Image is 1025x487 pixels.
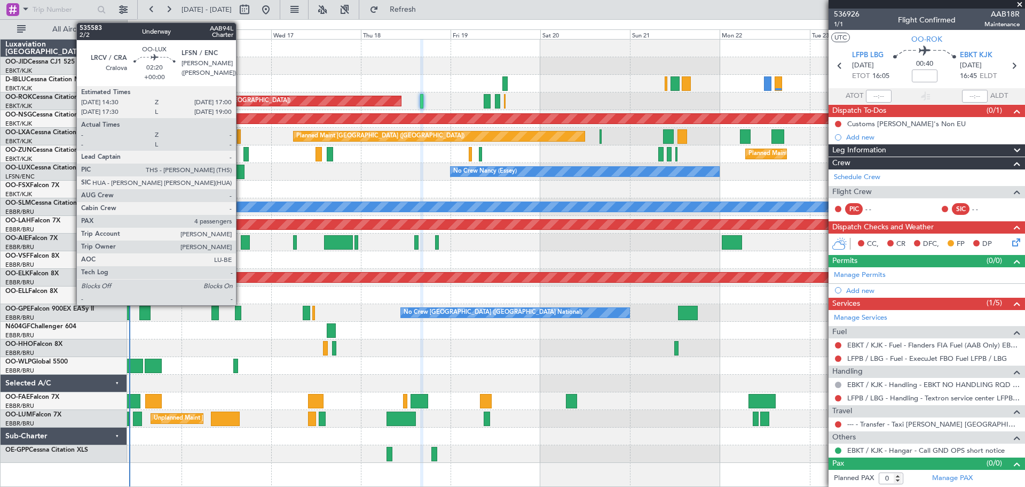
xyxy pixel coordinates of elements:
[847,393,1020,403] a: LFPB / LBG - Handling - Textron service center LFPB / LBG
[5,165,90,171] a: OO-LUXCessna Citation CJ4
[630,29,720,39] div: Sun 21
[832,186,872,198] span: Flight Crew
[832,431,856,444] span: Others
[898,14,956,26] div: Flight Confirmed
[5,359,31,365] span: OO-WLP
[5,84,32,92] a: EBKT/KJK
[834,270,886,281] a: Manage Permits
[5,270,29,277] span: OO-ELK
[960,71,977,82] span: 16:45
[923,239,939,250] span: DFC,
[5,218,31,224] span: OO-LAH
[154,411,354,427] div: Unplanned Maint [GEOGRAPHIC_DATA] ([GEOGRAPHIC_DATA] National)
[5,447,88,453] a: OE-GPPCessna Citation XLS
[896,239,905,250] span: CR
[5,208,34,216] a: EBBR/BRU
[916,59,933,69] span: 00:40
[834,313,887,323] a: Manage Services
[987,105,1002,116] span: (0/1)
[5,59,28,65] span: OO-JID
[5,147,91,153] a: OO-ZUNCessna Citation CJ4
[5,173,35,181] a: LFSN/ENC
[5,165,30,171] span: OO-LUX
[866,90,892,103] input: --:--
[5,314,34,322] a: EBBR/BRU
[5,137,32,145] a: EBKT/KJK
[5,235,58,242] a: OO-AIEFalcon 7X
[832,326,847,338] span: Fuel
[122,93,290,109] div: Planned Maint [GEOGRAPHIC_DATA] ([GEOGRAPHIC_DATA])
[852,60,874,71] span: [DATE]
[972,204,996,214] div: - -
[834,9,860,20] span: 536926
[5,288,58,295] a: OO-ELLFalcon 8X
[129,21,147,30] div: [DATE]
[5,129,90,136] a: OO-LXACessna Citation CJ4
[5,112,32,118] span: OO-NSG
[832,157,850,169] span: Crew
[5,402,34,410] a: EBBR/BRU
[980,71,997,82] span: ELDT
[5,270,59,277] a: OO-ELKFalcon 8X
[5,367,34,375] a: EBBR/BRU
[365,1,429,18] button: Refresh
[911,34,942,45] span: OO-ROK
[5,200,31,206] span: OO-SLM
[271,29,361,39] div: Wed 17
[987,297,1002,308] span: (1/5)
[296,128,464,144] div: Planned Maint [GEOGRAPHIC_DATA] ([GEOGRAPHIC_DATA])
[540,29,630,39] div: Sat 20
[5,102,32,110] a: EBKT/KJK
[5,253,59,259] a: OO-VSFFalcon 8X
[932,473,973,484] a: Manage PAX
[5,253,30,259] span: OO-VSF
[5,147,32,153] span: OO-ZUN
[5,76,84,83] a: D-IBLUCessna Citation M2
[5,182,59,189] a: OO-FSXFalcon 7X
[847,119,966,128] div: Customs [PERSON_NAME]'s Non EU
[834,20,860,29] span: 1/1
[960,50,992,61] span: EBKT KJK
[5,112,91,118] a: OO-NSGCessna Citation CJ4
[5,323,76,330] a: N604GFChallenger 604
[5,226,34,234] a: EBBR/BRU
[5,359,68,365] a: OO-WLPGlobal 5500
[832,144,886,157] span: Leg Information
[361,29,451,39] div: Thu 18
[5,120,32,128] a: EBKT/KJK
[5,394,30,400] span: OO-FAE
[5,76,26,83] span: D-IBLU
[5,412,61,418] a: OO-LUMFalcon 7X
[5,182,30,189] span: OO-FSX
[960,60,982,71] span: [DATE]
[91,29,181,39] div: Mon 15
[852,71,870,82] span: ETOT
[5,129,30,136] span: OO-LXA
[5,94,32,101] span: OO-ROK
[865,204,889,214] div: - -
[5,200,90,206] a: OO-SLMCessna Citation XLS
[846,91,863,102] span: ATOT
[5,190,32,198] a: EBKT/KJK
[867,239,879,250] span: CC,
[834,172,880,183] a: Schedule Crew
[846,286,1020,295] div: Add new
[182,29,271,39] div: Tue 16
[33,2,94,18] input: Trip Number
[834,473,874,484] label: Planned PAX
[5,155,32,163] a: EBKT/KJK
[451,29,540,39] div: Fri 19
[987,458,1002,469] span: (0/0)
[832,298,860,310] span: Services
[5,288,28,295] span: OO-ELL
[847,341,1020,350] a: EBKT / KJK - Fuel - Flanders FIA Fuel (AAB Only) EBKT / KJK
[5,394,59,400] a: OO-FAEFalcon 7X
[720,29,809,39] div: Mon 22
[5,94,91,101] a: OO-ROKCessna Citation CJ4
[952,203,969,215] div: SIC
[748,146,873,162] div: Planned Maint Kortrijk-[GEOGRAPHIC_DATA]
[982,239,992,250] span: DP
[984,9,1020,20] span: AAB18R
[5,279,34,287] a: EBBR/BRU
[182,5,232,14] span: [DATE] - [DATE]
